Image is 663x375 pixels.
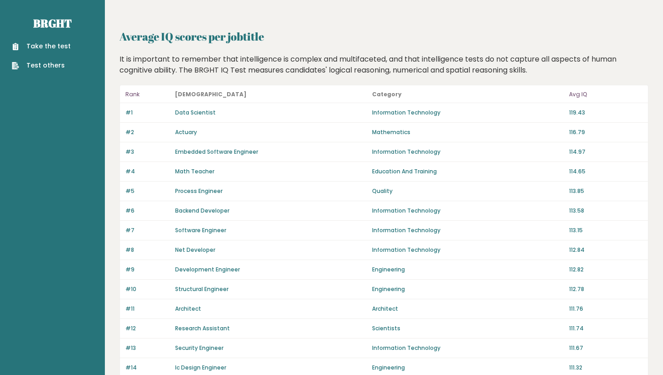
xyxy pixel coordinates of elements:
[569,128,642,136] p: 116.79
[372,128,564,136] p: Mathematics
[372,207,564,215] p: Information Technology
[372,187,564,195] p: Quality
[175,167,214,175] a: Math Teacher
[372,305,564,313] p: Architect
[372,167,564,176] p: Education And Training
[175,305,201,312] a: Architect
[175,324,230,332] a: Research Assistant
[125,89,170,100] p: Rank
[372,344,564,352] p: Information Technology
[372,285,564,293] p: Engineering
[175,285,228,293] a: Structural Engineer
[569,344,642,352] p: 111.67
[175,344,223,352] a: Security Engineer
[125,344,170,352] p: #13
[125,167,170,176] p: #4
[569,246,642,254] p: 112.84
[175,226,226,234] a: Software Engineer
[175,207,229,214] a: Backend Developer
[125,148,170,156] p: #3
[372,246,564,254] p: Information Technology
[125,226,170,234] p: #7
[569,324,642,333] p: 111.74
[175,148,258,156] a: Embedded Software Engineer
[116,54,652,76] div: It is important to remember that intelligence is complex and multifaceted, and that intelligence ...
[569,285,642,293] p: 112.78
[372,90,402,98] b: Category
[12,42,71,51] a: Take the test
[569,89,642,100] p: Avg IQ
[569,266,642,274] p: 112.82
[125,187,170,195] p: #5
[372,364,564,372] p: Engineering
[125,207,170,215] p: #6
[125,128,170,136] p: #2
[175,128,197,136] a: Actuary
[125,305,170,313] p: #11
[125,266,170,274] p: #9
[12,61,71,70] a: Test others
[125,324,170,333] p: #12
[569,364,642,372] p: 111.32
[569,305,642,313] p: 111.76
[33,16,72,31] a: Brght
[175,109,216,116] a: Data Scientist
[372,109,564,117] p: Information Technology
[175,90,247,98] b: [DEMOGRAPHIC_DATA]
[569,167,642,176] p: 114.65
[569,226,642,234] p: 113.15
[175,187,223,195] a: Process Engineer
[372,324,564,333] p: Scientists
[175,364,226,371] a: Ic Design Engineer
[569,109,642,117] p: 119.43
[125,246,170,254] p: #8
[119,28,648,45] h2: Average IQ scores per jobtitle
[569,207,642,215] p: 113.58
[125,109,170,117] p: #1
[372,266,564,274] p: Engineering
[569,187,642,195] p: 113.85
[125,285,170,293] p: #10
[175,266,240,273] a: Development Engineer
[372,148,564,156] p: Information Technology
[175,246,215,254] a: Net Developer
[569,148,642,156] p: 114.97
[125,364,170,372] p: #14
[372,226,564,234] p: Information Technology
